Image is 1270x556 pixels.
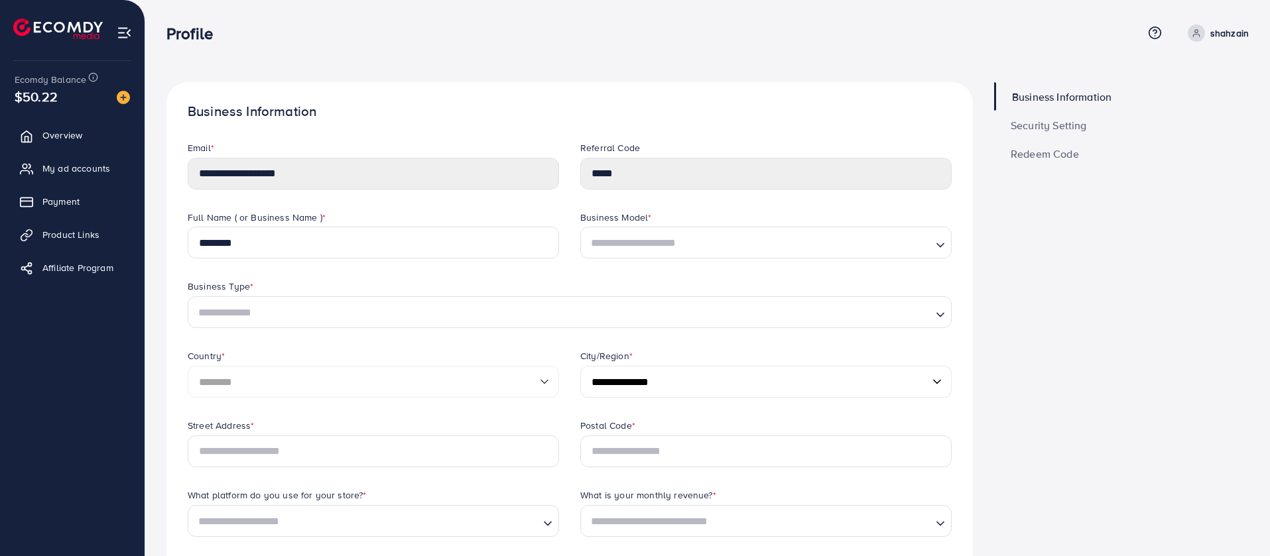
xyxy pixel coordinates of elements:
[188,280,253,293] label: Business Type
[117,25,132,40] img: menu
[580,227,952,258] div: Search for option
[194,512,538,532] input: Search for option
[42,261,113,274] span: Affiliate Program
[188,296,952,328] div: Search for option
[188,488,367,502] label: What platform do you use for your store?
[188,211,326,224] label: Full Name ( or Business Name )
[580,488,716,502] label: What is your monthly revenue?
[10,155,135,182] a: My ad accounts
[10,122,135,148] a: Overview
[188,419,254,432] label: Street Address
[15,87,58,106] span: $50.22
[42,228,99,241] span: Product Links
[580,211,651,224] label: Business Model
[42,129,82,142] span: Overview
[580,505,952,537] div: Search for option
[117,91,130,104] img: image
[188,103,952,120] h1: Business Information
[42,162,110,175] span: My ad accounts
[188,141,214,154] label: Email
[586,233,930,254] input: Search for option
[188,505,559,537] div: Search for option
[10,221,135,248] a: Product Links
[10,254,135,281] a: Affiliate Program
[1012,91,1111,102] span: Business Information
[586,512,930,532] input: Search for option
[166,24,223,43] h3: Profile
[580,419,635,432] label: Postal Code
[42,195,80,208] span: Payment
[1210,25,1249,41] p: shahzain
[1214,496,1260,546] iframe: Chat
[13,19,103,39] img: logo
[1011,120,1087,131] span: Security Setting
[1011,148,1079,159] span: Redeem Code
[10,188,135,215] a: Payment
[188,349,225,362] label: Country
[580,141,640,154] label: Referral Code
[1182,25,1249,42] a: shahzain
[15,73,86,86] span: Ecomdy Balance
[194,303,930,323] input: Search for option
[580,349,633,362] label: City/Region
